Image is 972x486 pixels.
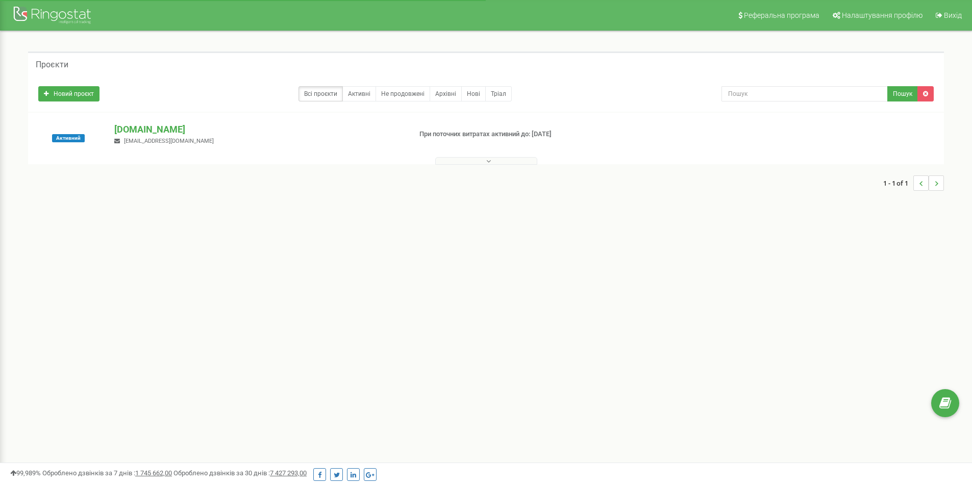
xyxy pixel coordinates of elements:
[842,11,923,19] span: Налаштування профілю
[887,86,918,101] button: Пошук
[917,86,934,101] a: Очистити
[135,469,172,477] u: 1 745 662,00
[883,165,944,201] nav: ...
[42,469,172,477] span: Оброблено дзвінків за 7 днів :
[124,138,214,144] span: [EMAIL_ADDRESS][DOMAIN_NAME]
[376,86,430,101] a: Не продовжені
[270,469,307,477] u: 7 427 293,00
[38,86,99,101] a: Новий проєкт
[342,86,376,101] a: Активні
[883,175,913,191] span: 1 - 1 of 1
[944,11,962,19] span: Вихід
[10,469,41,477] span: 99,989%
[298,86,343,101] a: Всі проєкти
[721,86,888,101] input: Пошук
[461,86,486,101] a: Нові
[114,123,403,136] p: [DOMAIN_NAME]
[744,11,819,19] span: Реферальна програма
[419,130,632,139] p: При поточних витратах активний до: [DATE]
[485,86,512,101] a: Тріал
[430,86,462,101] a: Архівні
[52,134,85,142] span: Проєкт активний
[173,469,307,477] span: Оброблено дзвінків за 30 днів :
[36,60,68,69] h5: Проєкти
